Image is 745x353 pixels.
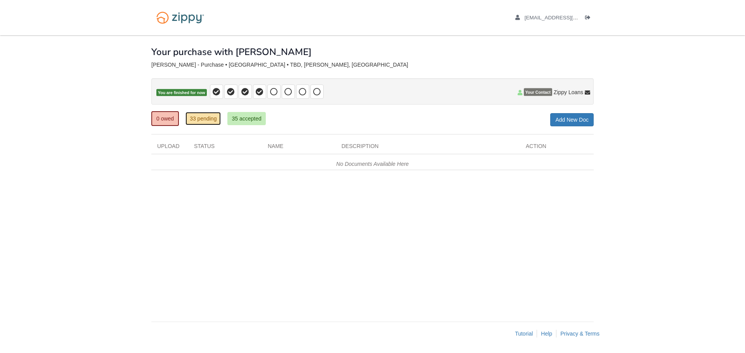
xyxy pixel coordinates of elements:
[520,142,594,154] div: Action
[151,62,594,68] div: [PERSON_NAME] - Purchase • [GEOGRAPHIC_DATA] • TBD, [PERSON_NAME], [GEOGRAPHIC_DATA]
[156,89,207,96] span: You are finished for now
[550,113,594,126] a: Add New Doc
[554,88,583,96] span: Zippy Loans
[515,331,533,337] a: Tutorial
[151,111,179,126] a: 0 owed
[541,331,552,337] a: Help
[585,15,594,22] a: Log out
[151,142,188,154] div: Upload
[151,47,312,57] h1: Your purchase with [PERSON_NAME]
[336,142,520,154] div: Description
[524,88,552,96] span: Your Contact
[188,142,262,154] div: Status
[262,142,336,154] div: Name
[185,112,221,125] a: 33 pending
[515,15,613,22] a: edit profile
[560,331,599,337] a: Privacy & Terms
[525,15,613,21] span: ajakkcarr@gmail.com
[151,8,209,28] img: Logo
[336,161,409,167] em: No Documents Available Here
[227,112,265,125] a: 35 accepted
